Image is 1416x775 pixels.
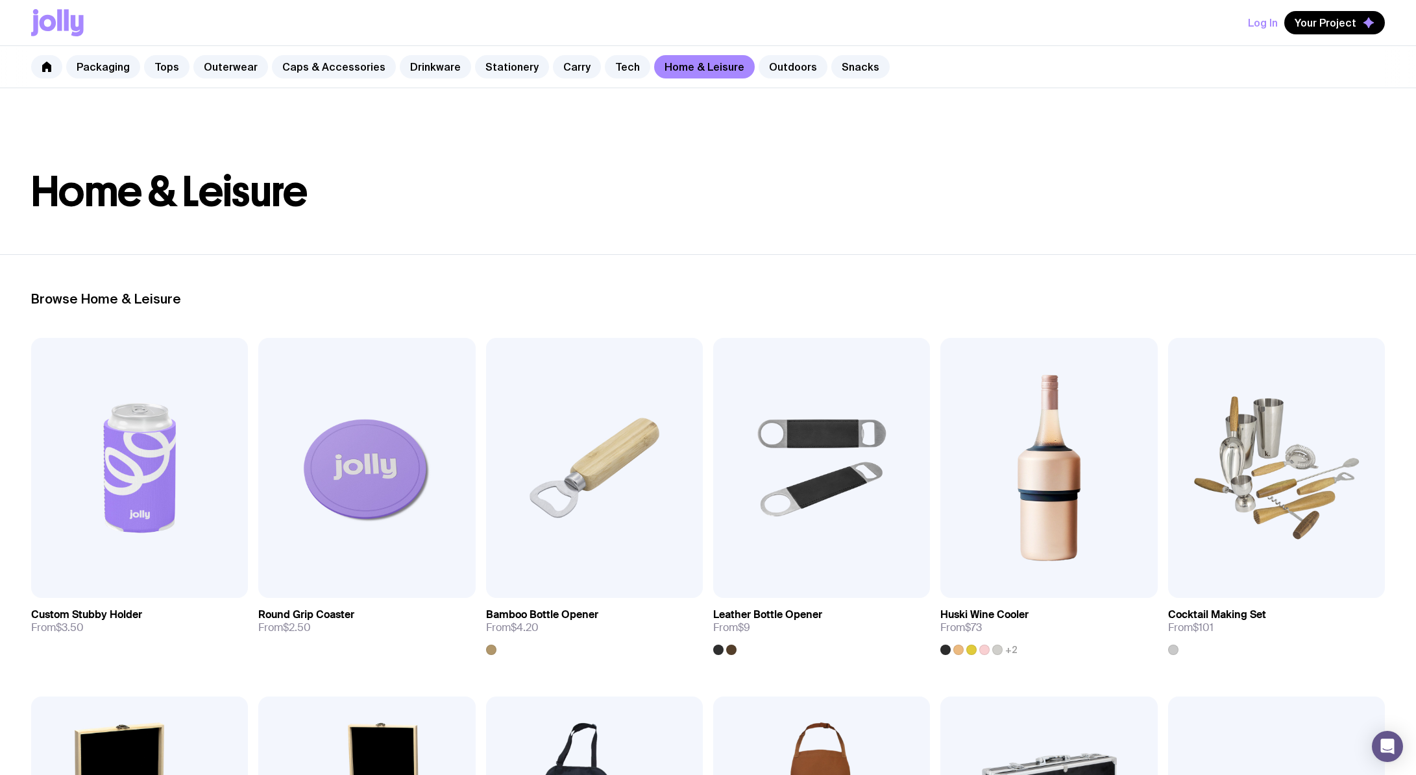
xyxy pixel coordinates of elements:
a: Carry [553,55,601,78]
h3: Cocktail Making Set [1168,608,1266,621]
span: $2.50 [283,621,311,634]
span: From [713,621,750,634]
h1: Home & Leisure [31,171,1385,213]
a: Stationery [475,55,549,78]
a: Caps & Accessories [272,55,396,78]
span: From [1168,621,1214,634]
a: Packaging [66,55,140,78]
h2: Browse Home & Leisure [31,291,1385,307]
span: From [31,621,84,634]
button: Log In [1248,11,1278,34]
div: Open Intercom Messenger [1372,731,1403,762]
a: Tech [605,55,650,78]
a: Round Grip CoasterFrom$2.50 [258,598,475,645]
h3: Round Grip Coaster [258,608,354,621]
a: Cocktail Making SetFrom$101 [1168,598,1385,655]
span: Your Project [1295,16,1356,29]
span: From [486,621,539,634]
a: Outdoors [759,55,827,78]
h3: Huski Wine Cooler [940,608,1029,621]
a: Home & Leisure [654,55,755,78]
button: Your Project [1284,11,1385,34]
span: $73 [965,621,982,634]
span: $3.50 [56,621,84,634]
span: +2 [1005,645,1018,655]
span: $4.20 [511,621,539,634]
a: Custom Stubby HolderFrom$3.50 [31,598,248,645]
a: Outerwear [193,55,268,78]
a: Tops [144,55,189,78]
h3: Custom Stubby Holder [31,608,142,621]
a: Leather Bottle OpenerFrom$9 [713,598,930,655]
a: Drinkware [400,55,471,78]
a: Bamboo Bottle OpenerFrom$4.20 [486,598,703,655]
a: Huski Wine CoolerFrom$73+2 [940,598,1157,655]
span: $101 [1193,621,1214,634]
h3: Leather Bottle Opener [713,608,822,621]
h3: Bamboo Bottle Opener [486,608,598,621]
a: Snacks [831,55,890,78]
span: From [258,621,311,634]
span: $9 [738,621,750,634]
span: From [940,621,982,634]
